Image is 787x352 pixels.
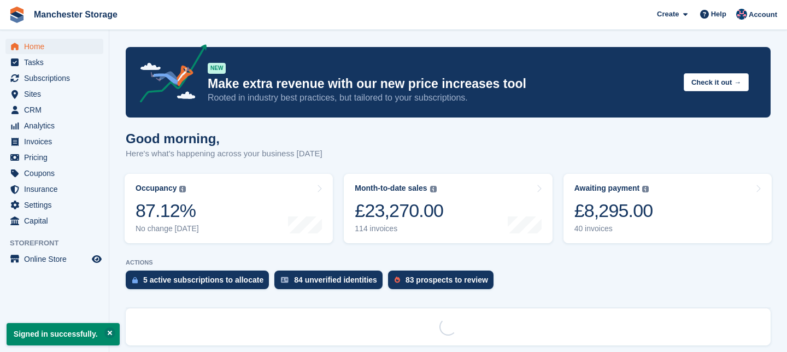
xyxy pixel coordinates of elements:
[574,184,640,193] div: Awaiting payment
[355,224,443,233] div: 114 invoices
[125,174,333,243] a: Occupancy 87.12% No change [DATE]
[5,118,103,133] a: menu
[5,39,103,54] a: menu
[406,275,488,284] div: 83 prospects to review
[5,55,103,70] a: menu
[24,150,90,165] span: Pricing
[126,259,771,266] p: ACTIONS
[136,224,199,233] div: No change [DATE]
[179,186,186,192] img: icon-info-grey-7440780725fd019a000dd9b08b2336e03edf1995a4989e88bcd33f0948082b44.svg
[711,9,726,20] span: Help
[355,184,427,193] div: Month-to-date sales
[5,166,103,181] a: menu
[294,275,377,284] div: 84 unverified identities
[274,271,388,295] a: 84 unverified identities
[24,118,90,133] span: Analytics
[5,86,103,102] a: menu
[24,71,90,86] span: Subscriptions
[5,134,103,149] a: menu
[24,181,90,197] span: Insurance
[30,5,122,24] a: Manchester Storage
[126,131,322,146] h1: Good morning,
[24,102,90,118] span: CRM
[574,224,653,233] div: 40 invoices
[281,277,289,283] img: verify_identity-adf6edd0f0f0b5bbfe63781bf79b02c33cf7c696d77639b501bdc392416b5a36.svg
[344,174,552,243] a: Month-to-date sales £23,270.00 114 invoices
[5,213,103,228] a: menu
[136,200,199,222] div: 87.12%
[5,197,103,213] a: menu
[5,251,103,267] a: menu
[430,186,437,192] img: icon-info-grey-7440780725fd019a000dd9b08b2336e03edf1995a4989e88bcd33f0948082b44.svg
[657,9,679,20] span: Create
[24,197,90,213] span: Settings
[24,86,90,102] span: Sites
[136,184,177,193] div: Occupancy
[10,238,109,249] span: Storefront
[355,200,443,222] div: £23,270.00
[9,7,25,23] img: stora-icon-8386f47178a22dfd0bd8f6a31ec36ba5ce8667c1dd55bd0f319d3a0aa187defe.svg
[574,200,653,222] div: £8,295.00
[126,271,274,295] a: 5 active subscriptions to allocate
[24,39,90,54] span: Home
[143,275,263,284] div: 5 active subscriptions to allocate
[90,253,103,266] a: Preview store
[7,323,120,345] p: Signed in successfully.
[395,277,400,283] img: prospect-51fa495bee0391a8d652442698ab0144808aea92771e9ea1ae160a38d050c398.svg
[131,44,207,107] img: price-adjustments-announcement-icon-8257ccfd72463d97f412b2fc003d46551f7dbcb40ab6d574587a9cd5c0d94...
[24,251,90,267] span: Online Store
[5,181,103,197] a: menu
[563,174,772,243] a: Awaiting payment £8,295.00 40 invoices
[132,277,138,284] img: active_subscription_to_allocate_icon-d502201f5373d7db506a760aba3b589e785aa758c864c3986d89f69b8ff3...
[208,76,675,92] p: Make extra revenue with our new price increases tool
[5,71,103,86] a: menu
[642,186,649,192] img: icon-info-grey-7440780725fd019a000dd9b08b2336e03edf1995a4989e88bcd33f0948082b44.svg
[749,9,777,20] span: Account
[5,102,103,118] a: menu
[24,166,90,181] span: Coupons
[208,63,226,74] div: NEW
[388,271,499,295] a: 83 prospects to review
[5,150,103,165] a: menu
[24,213,90,228] span: Capital
[126,148,322,160] p: Here's what's happening across your business [DATE]
[24,55,90,70] span: Tasks
[208,92,675,104] p: Rooted in industry best practices, but tailored to your subscriptions.
[684,73,749,91] button: Check it out →
[24,134,90,149] span: Invoices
